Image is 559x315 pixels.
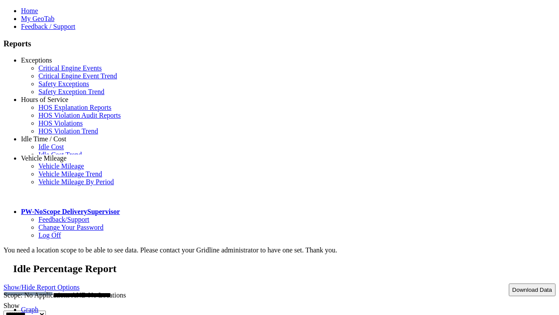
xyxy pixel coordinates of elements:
h2: Idle Percentage Report [13,263,556,275]
a: Idle Cost Trend [38,151,82,158]
a: Feedback/Support [38,216,89,223]
h3: Reports [3,39,556,49]
a: HOS Explanation Reports [38,104,111,111]
a: HOS Violation Audit Reports [38,112,121,119]
a: Home [21,7,38,14]
a: Vehicle Mileage By Period [38,178,114,185]
a: Vehicle Mileage Trend [38,170,102,178]
a: My GeoTab [21,15,55,22]
a: Idle Time / Cost [21,135,66,143]
a: HOS Violations [38,119,83,127]
a: Hours of Service [21,96,68,103]
label: Show [3,302,19,309]
a: Vehicle Mileage [38,162,84,170]
span: Scope: No Applications AND No Locations [3,291,126,299]
a: Critical Engine Event Trend [38,72,117,80]
a: Vehicle Mileage [21,154,66,162]
a: Change Your Password [38,224,104,231]
div: You need a location scope to be able to see data. Please contact your Gridline administrator to h... [3,246,556,254]
a: PW-NoScope DeliverySupervisor [21,208,120,215]
a: Safety Exception Trend [38,88,104,95]
a: HOS Violation Trend [38,127,98,135]
button: Download Data [509,283,556,296]
a: Idle Cost [38,143,64,150]
a: Log Off [38,231,61,239]
a: Graph [21,306,38,313]
a: Feedback / Support [21,23,75,30]
a: Critical Engine Events [38,64,102,72]
a: Exceptions [21,56,52,64]
a: Safety Exceptions [38,80,89,87]
a: Show/Hide Report Options [3,281,79,293]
